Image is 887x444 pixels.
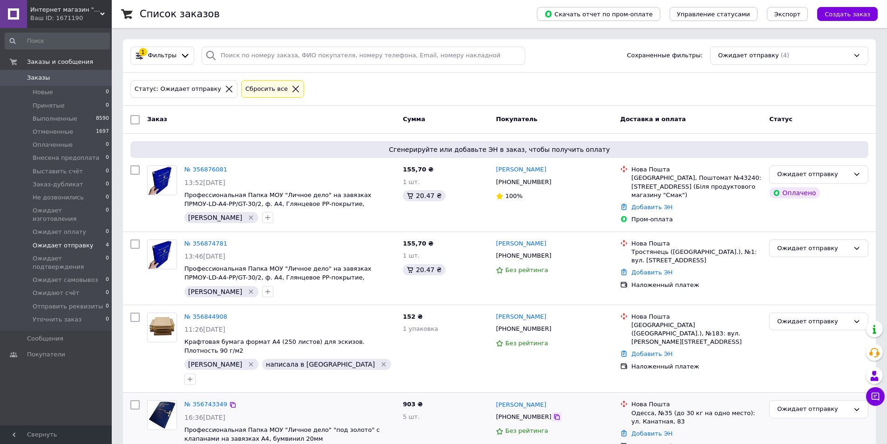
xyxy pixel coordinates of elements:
span: 0 [106,141,109,149]
span: Принятые [33,102,65,110]
span: 155,70 ₴ [403,240,433,247]
img: Фото товару [148,313,176,342]
span: Сохраненные фильтры: [627,51,703,60]
span: 11:26[DATE] [184,326,225,333]
span: Экспорт [774,11,800,18]
div: Наложенный платеж [631,281,762,289]
span: 903 ₴ [403,401,423,408]
div: Тростянець ([GEOGRAPHIC_DATA].), №1: вул. [STREET_ADDRESS] [631,248,762,265]
span: 0 [106,302,109,311]
span: 0 [106,102,109,110]
span: Ожидает подтверждения [33,254,106,271]
a: [PERSON_NAME] [496,313,546,321]
span: Ожидает отправку [718,51,779,60]
a: Добавить ЭН [631,269,672,276]
span: (4) [781,52,789,59]
span: 1 упаковка [403,325,438,332]
a: № 356874781 [184,240,227,247]
div: [PHONE_NUMBER] [494,411,553,423]
div: Сбросить все [244,84,290,94]
span: Ожидает самовывоз [33,276,98,284]
span: 4 [106,241,109,250]
div: 20.47 ₴ [403,264,445,275]
span: Ожидают счёт [33,289,79,297]
button: Чат с покупателем [866,387,885,406]
span: Покупатели [27,350,65,359]
img: Фото товару [148,240,176,269]
svg: Удалить метку [247,361,255,368]
span: 0 [106,276,109,284]
div: [GEOGRAPHIC_DATA], Поштомат №43240: [STREET_ADDRESS] (Біля продуктового магазину "Смак") [631,174,762,199]
div: Нова Пошта [631,239,762,248]
a: Создать заказ [808,10,878,17]
a: [PERSON_NAME] [496,165,546,174]
svg: Удалить метку [247,288,255,295]
span: Без рейтинга [505,266,548,273]
span: Создать заказ [825,11,870,18]
span: 0 [106,315,109,324]
div: [PHONE_NUMBER] [494,323,553,335]
a: № 356844908 [184,313,227,320]
span: 0 [106,228,109,236]
a: Фото товару [147,313,177,342]
span: Выполненные [33,115,77,123]
span: 0 [106,193,109,202]
span: 0 [106,154,109,162]
img: Фото товару [148,401,176,430]
div: Наложенный платеж [631,362,762,371]
span: 0 [106,206,109,223]
span: 0 [106,180,109,189]
span: Ожидает оплату [33,228,86,236]
span: Отмененные [33,128,73,136]
div: Ожидает отправку [777,244,849,253]
a: Профессиональная Папка МОУ "Личное дело" "под золото" с клапанами на завязках А4, бумвинил 20мм [184,426,380,442]
a: Добавить ЭН [631,350,672,357]
span: Скачать отчет по пром-оплате [544,10,653,18]
span: 13:46[DATE] [184,253,225,260]
button: Создать заказ [817,7,878,21]
div: Нова Пошта [631,313,762,321]
svg: Удалить метку [380,361,387,368]
div: Пром-оплата [631,215,762,224]
a: № 356876081 [184,166,227,173]
span: Покупатель [496,116,537,123]
span: Выставить счёт [33,167,83,176]
a: Фото товару [147,239,177,269]
div: Ожидает отправку [777,317,849,327]
a: [PERSON_NAME] [496,401,546,410]
span: 5 шт. [403,413,420,420]
span: Управление статусами [677,11,750,18]
div: 20.47 ₴ [403,190,445,201]
button: Экспорт [767,7,808,21]
span: 0 [106,167,109,176]
span: Сгенерируйте или добавьте ЭН в заказ, чтобы получить оплату [134,145,865,154]
span: Статус [769,116,792,123]
span: [PERSON_NAME] [188,288,242,295]
span: Доставка и оплата [620,116,686,123]
span: Ожидает изготовления [33,206,106,223]
span: Профессиональная Папка МОУ "Личное дело" на завязках ПPMOУ-LD-A4-PP/GT-30/2, ф. А4, Глянцевое PP-... [184,265,372,281]
span: 0 [106,254,109,271]
div: Ваш ID: 1671190 [30,14,112,22]
input: Поиск по номеру заказа, ФИО покупателя, номеру телефона, Email, номеру накладной [202,47,526,65]
span: Оплаченные [33,141,73,149]
span: 0 [106,88,109,96]
div: Ожидает отправку [777,404,849,414]
span: Заказы [27,74,50,82]
button: Управление статусами [670,7,758,21]
a: [PERSON_NAME] [496,239,546,248]
span: Заказы и сообщения [27,58,93,66]
div: [PHONE_NUMBER] [494,176,553,188]
span: написала в [GEOGRAPHIC_DATA] [266,361,375,368]
div: Одесса, №35 (до 30 кг на одно место): ул. Канатная, 83 [631,409,762,426]
a: № 356743349 [184,401,227,408]
h1: Список заказов [140,8,220,20]
span: Не дозвонились [33,193,84,202]
span: Заказ [147,116,167,123]
div: Нова Пошта [631,165,762,174]
span: Фильтры [148,51,177,60]
button: Скачать отчет по пром-оплате [537,7,660,21]
span: 152 ₴ [403,313,423,320]
a: Профессиональная Папка МОУ "Личное дело" на завязках ПPMOУ-LD-A4-PP/GT-30/2, ф. А4, Глянцевое PP-... [184,191,372,207]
